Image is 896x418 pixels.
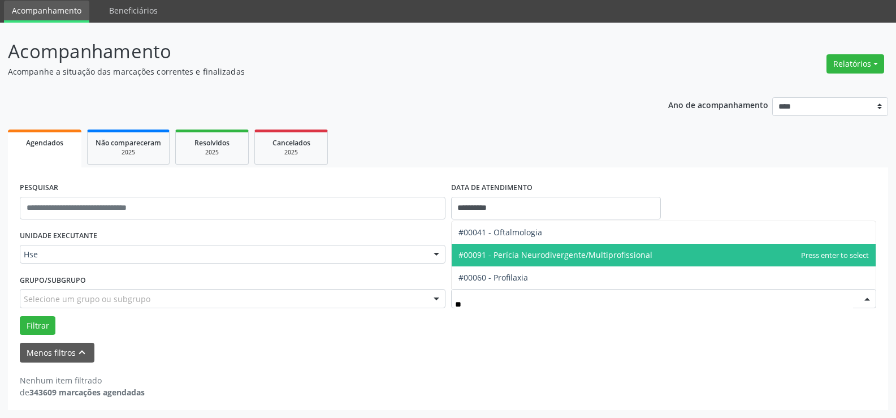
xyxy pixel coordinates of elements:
div: Nenhum item filtrado [20,374,145,386]
label: Grupo/Subgrupo [20,272,86,289]
p: Acompanhamento [8,37,624,66]
span: #00041 - Oftalmologia [458,227,542,238]
span: Selecione um grupo ou subgrupo [24,293,150,305]
div: 2025 [184,148,240,157]
a: Beneficiários [101,1,166,20]
span: Agendados [26,138,63,148]
div: 2025 [263,148,319,157]
p: Ano de acompanhamento [668,97,768,111]
span: Resolvidos [194,138,230,148]
span: Cancelados [272,138,310,148]
button: Menos filtroskeyboard_arrow_up [20,343,94,363]
a: Acompanhamento [4,1,89,23]
span: Hse [24,249,422,260]
span: #00091 - Perícia Neurodivergente/Multiprofissional [458,249,652,260]
label: DATA DE ATENDIMENTO [451,179,533,197]
button: Filtrar [20,316,55,335]
strong: 343609 marcações agendadas [29,387,145,398]
span: Não compareceram [96,138,161,148]
div: 2025 [96,148,161,157]
i: keyboard_arrow_up [76,346,88,359]
span: #00060 - Profilaxia [458,272,528,283]
label: PESQUISAR [20,179,58,197]
button: Relatórios [826,54,884,74]
div: de [20,386,145,398]
p: Acompanhe a situação das marcações correntes e finalizadas [8,66,624,77]
label: UNIDADE EXECUTANTE [20,227,97,245]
